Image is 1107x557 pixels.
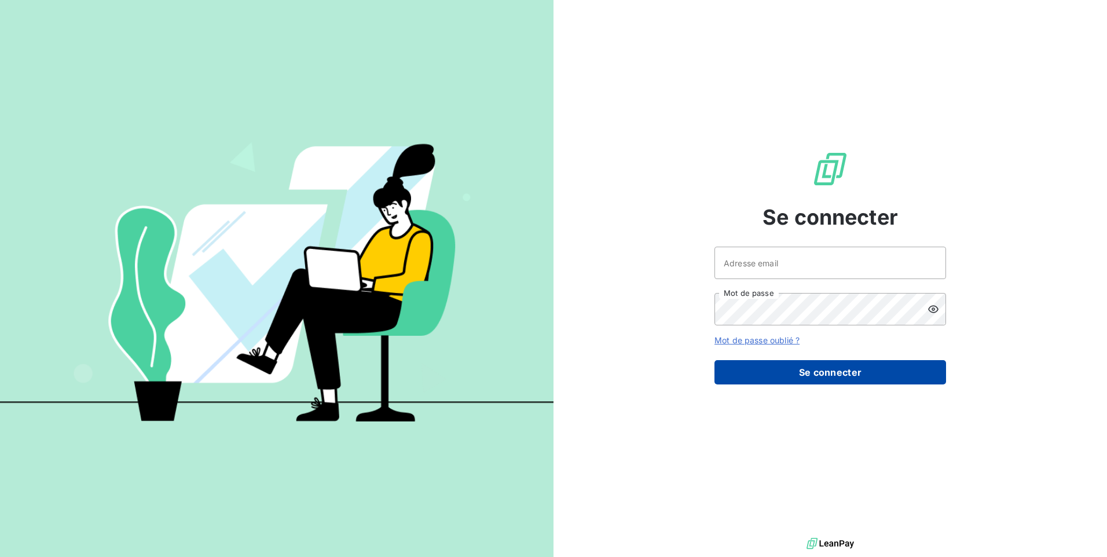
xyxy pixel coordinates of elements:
[807,535,854,552] img: logo
[714,247,946,279] input: placeholder
[763,201,898,233] span: Se connecter
[714,360,946,384] button: Se connecter
[812,151,849,188] img: Logo LeanPay
[714,335,800,345] a: Mot de passe oublié ?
